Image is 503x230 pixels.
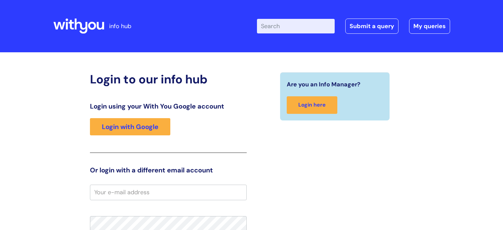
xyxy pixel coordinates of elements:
[90,185,247,200] input: Your e-mail address
[345,19,398,34] a: Submit a query
[90,72,247,86] h2: Login to our info hub
[109,21,131,31] p: info hub
[409,19,450,34] a: My queries
[90,166,247,174] h3: Or login with a different email account
[287,79,360,90] span: Are you an Info Manager?
[287,96,337,114] a: Login here
[90,102,247,110] h3: Login using your With You Google account
[90,118,170,135] a: Login with Google
[257,19,335,33] input: Search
